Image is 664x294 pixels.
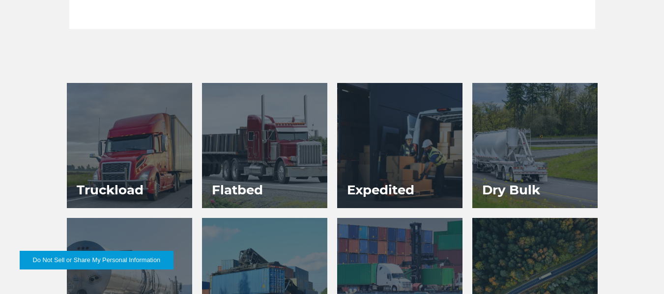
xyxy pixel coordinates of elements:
h3: Expedited [337,172,424,208]
h3: Dry Bulk [472,172,550,208]
a: Expedited [337,83,462,208]
a: Truckload [67,83,192,208]
a: Dry Bulk [472,83,598,208]
h3: Flatbed [202,172,273,208]
button: Do Not Sell or Share My Personal Information [20,251,173,269]
h3: Truckload [67,172,153,208]
a: Flatbed [202,83,327,208]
